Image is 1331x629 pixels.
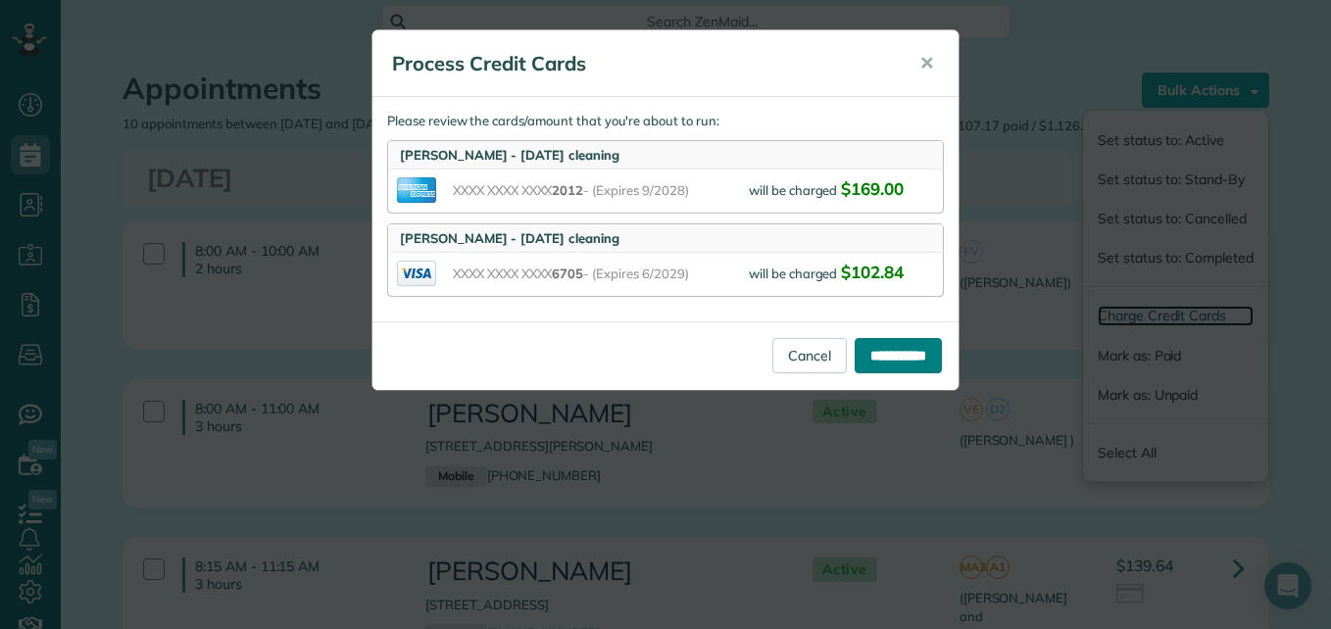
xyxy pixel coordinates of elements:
[392,50,892,77] h5: Process Credit Cards
[841,262,904,282] span: $102.84
[453,181,749,200] span: XXXX XXXX XXXX - (Expires 9/2028)
[772,338,847,373] a: Cancel
[841,178,904,199] span: $169.00
[749,261,935,288] div: will be charged
[552,182,583,198] span: 2012
[552,266,583,281] span: 6705
[372,97,959,321] div: Please review the cards/amount that you're about to run:
[749,177,935,205] div: will be charged
[388,224,943,253] div: [PERSON_NAME] - [DATE] cleaning
[453,265,749,283] span: XXXX XXXX XXXX - (Expires 6/2029)
[388,141,943,169] div: [PERSON_NAME] - [DATE] cleaning
[919,52,934,74] span: ✕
